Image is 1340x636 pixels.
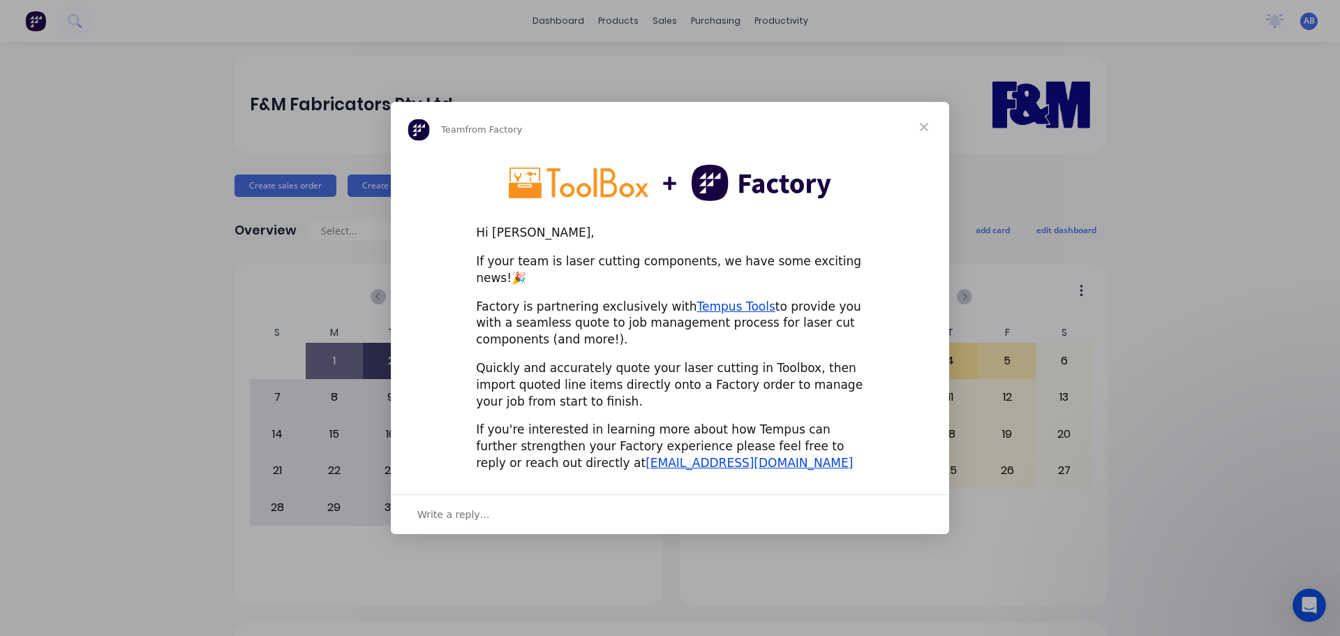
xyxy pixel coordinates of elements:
[646,456,853,470] a: [EMAIL_ADDRESS][DOMAIN_NAME]
[476,422,864,471] div: If you're interested in learning more about how Tempus can further strengthen your Factory experi...
[417,505,490,524] span: Write a reply…
[441,124,465,135] span: Team
[899,102,949,152] span: Close
[391,494,949,534] div: Open conversation and reply
[465,124,522,135] span: from Factory
[476,299,864,348] div: Factory is partnering exclusively with to provide you with a seamless quote to job management pro...
[476,253,864,287] div: If your team is laser cutting components, we have some exciting news!🎉
[408,119,430,141] img: Profile image for Team
[476,225,864,242] div: Hi [PERSON_NAME],
[476,360,864,410] div: Quickly and accurately quote your laser cutting in Toolbox, then import quoted line items directl...
[697,299,775,313] a: Tempus Tools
